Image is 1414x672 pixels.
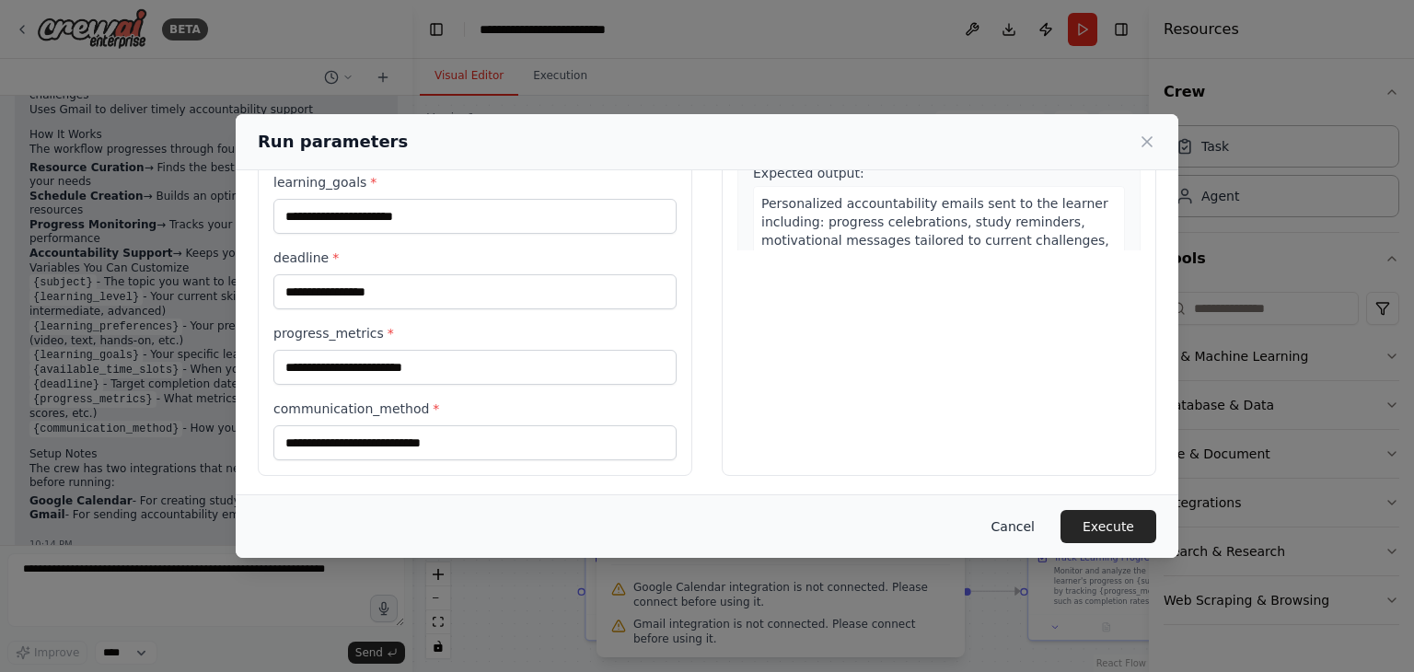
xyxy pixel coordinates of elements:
[273,173,677,191] label: learning_goals
[753,166,864,180] span: Expected output:
[258,129,408,155] h2: Run parameters
[273,400,677,418] label: communication_method
[761,196,1109,303] span: Personalized accountability emails sent to the learner including: progress celebrations, study re...
[1060,510,1156,543] button: Execute
[977,510,1049,543] button: Cancel
[273,324,677,342] label: progress_metrics
[273,249,677,267] label: deadline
